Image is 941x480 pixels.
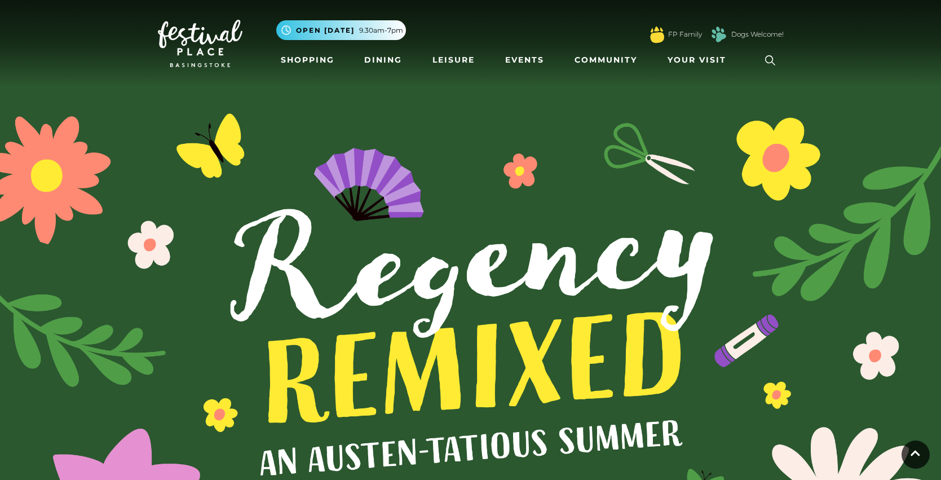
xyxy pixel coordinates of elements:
a: Community [570,50,642,71]
a: Dining [360,50,407,71]
a: Events [501,50,549,71]
button: Open [DATE] 9.30am-7pm [276,20,406,40]
a: Your Visit [663,50,736,71]
span: 9.30am-7pm [359,25,403,36]
span: Open [DATE] [296,25,355,36]
img: Festival Place Logo [158,20,242,67]
a: Shopping [276,50,339,71]
a: Dogs Welcome! [731,29,784,39]
a: Leisure [428,50,479,71]
a: FP Family [668,29,702,39]
span: Your Visit [668,54,726,66]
